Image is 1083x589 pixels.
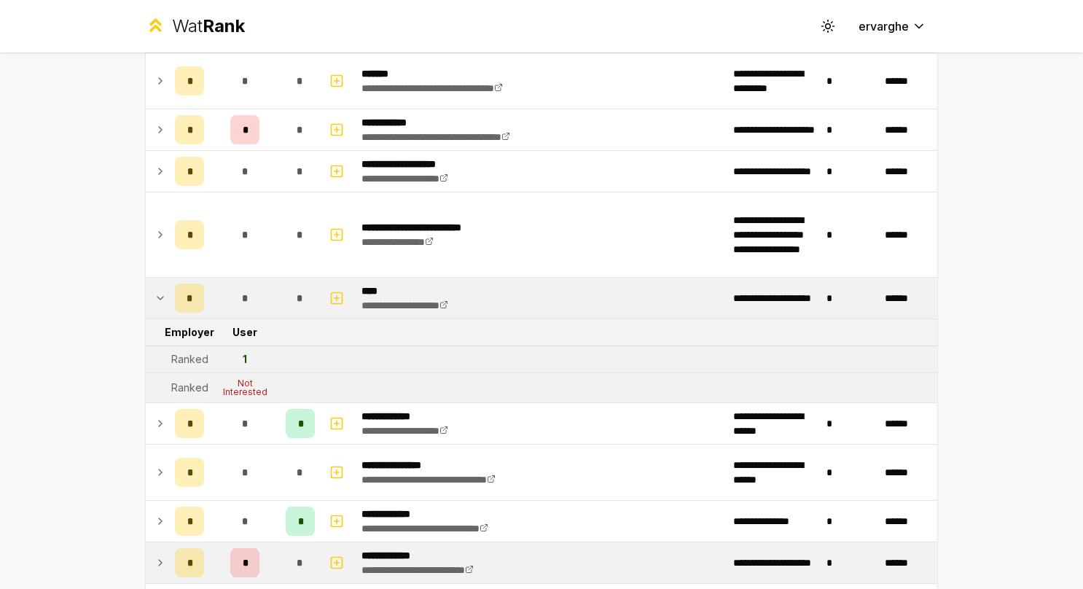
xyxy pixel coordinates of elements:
td: User [210,319,280,346]
div: Wat [172,15,245,38]
span: Rank [203,15,245,36]
div: 1 [243,352,247,367]
span: ervarghe [859,17,909,35]
a: WatRank [145,15,245,38]
div: Not Interested [216,379,274,397]
div: Ranked [171,381,208,395]
div: Ranked [171,352,208,367]
td: Employer [169,319,210,346]
button: ervarghe [847,13,938,39]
